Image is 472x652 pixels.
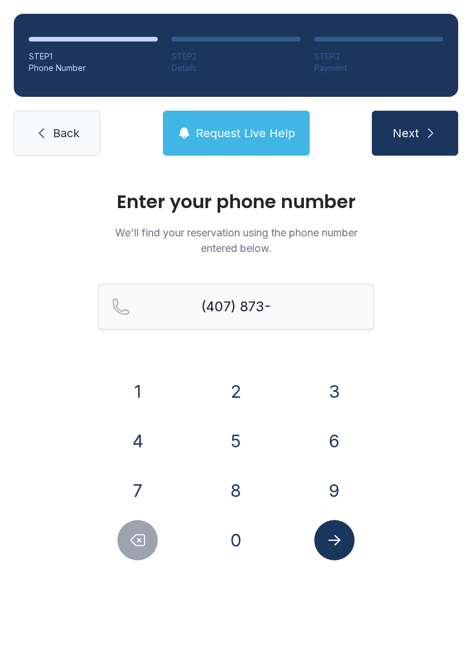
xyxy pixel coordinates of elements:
div: Payment [314,62,443,74]
div: Phone Number [29,62,158,74]
input: Reservation phone number [98,284,374,330]
span: Request Live Help [196,125,295,141]
button: 1 [117,371,158,412]
div: STEP 1 [29,51,158,62]
button: 4 [117,421,158,461]
button: 3 [314,371,355,412]
span: Next [393,125,419,141]
button: 2 [216,371,256,412]
button: Submit lookup form [314,520,355,560]
button: 6 [314,421,355,461]
p: We'll find your reservation using the phone number entered below. [98,225,374,256]
h1: Enter your phone number [98,193,374,211]
div: STEP 3 [314,51,443,62]
button: 0 [216,520,256,560]
button: Delete number [117,520,158,560]
button: 7 [117,470,158,511]
button: 9 [314,470,355,511]
span: Back [53,125,79,141]
div: STEP 2 [172,51,300,62]
div: Details [172,62,300,74]
button: 8 [216,470,256,511]
button: 5 [216,421,256,461]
